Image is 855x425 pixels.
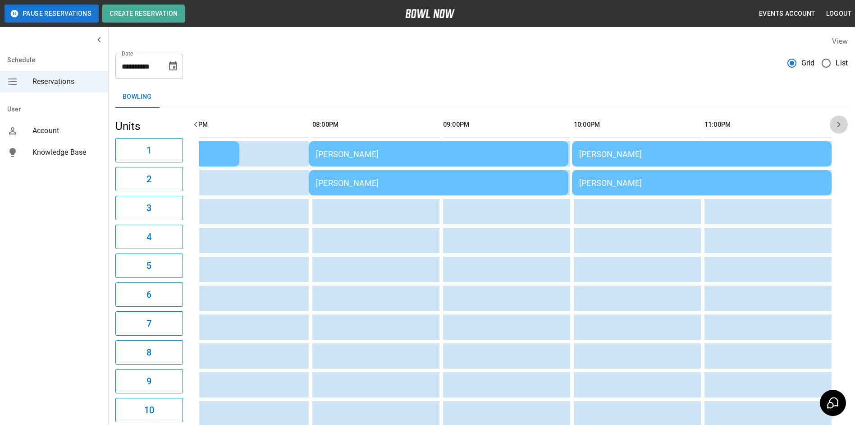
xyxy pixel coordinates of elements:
button: 9 [115,369,183,393]
span: Knowledge Base [32,147,101,158]
div: [PERSON_NAME] [579,149,824,159]
button: Pause Reservations [5,5,99,23]
button: Events Account [755,5,819,22]
h6: 6 [146,287,151,302]
button: Bowling [115,86,159,108]
th: 09:00PM [443,112,570,138]
button: Choose date, selected date is Sep 13, 2025 [164,57,182,75]
div: [PERSON_NAME] [579,178,824,188]
h6: 9 [146,374,151,388]
button: Create Reservation [102,5,185,23]
h6: 5 [146,259,151,273]
h6: 1 [146,143,151,157]
button: 6 [115,282,183,307]
button: 4 [115,225,183,249]
div: [PERSON_NAME] [316,149,561,159]
span: Grid [801,58,815,69]
button: 5 [115,254,183,278]
h5: Units [115,119,183,134]
h6: 7 [146,316,151,331]
h6: 8 [146,345,151,360]
div: inventory tabs [115,86,848,108]
h6: 4 [146,230,151,244]
label: View [832,37,848,46]
img: logo [405,9,455,18]
button: 3 [115,196,183,220]
th: 10:00PM [574,112,701,138]
button: 1 [115,138,183,162]
span: List [836,58,848,69]
div: [PERSON_NAME] [316,178,561,188]
th: 11:00PM [704,112,832,138]
button: Logout [823,5,855,22]
button: 8 [115,340,183,365]
th: 08:00PM [312,112,439,138]
button: 2 [115,167,183,191]
button: 10 [115,398,183,422]
h6: 10 [144,403,154,417]
span: Reservations [32,76,101,87]
span: Account [32,125,101,136]
h6: 3 [146,201,151,215]
button: 7 [115,311,183,336]
h6: 2 [146,172,151,186]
